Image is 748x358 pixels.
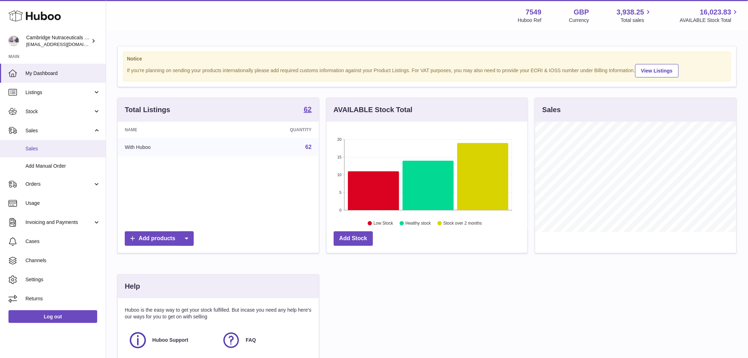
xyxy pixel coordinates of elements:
strong: 7549 [526,7,542,17]
span: Channels [25,257,100,264]
span: FAQ [246,337,256,343]
strong: Notice [127,56,727,62]
text: Healthy stock [405,221,431,226]
strong: GBP [574,7,589,17]
a: 62 [305,144,312,150]
text: Stock over 2 months [443,221,482,226]
span: Cases [25,238,100,245]
a: 16,023.83 AVAILABLE Stock Total [680,7,740,24]
span: Sales [25,127,93,134]
img: qvc@camnutra.com [8,36,19,46]
text: 15 [337,155,341,159]
a: Add Stock [334,231,373,246]
div: Huboo Ref [518,17,542,24]
p: Huboo is the easy way to get your stock fulfilled. But incase you need any help here's our ways f... [125,307,312,320]
text: 5 [339,190,341,195]
span: Returns [25,295,100,302]
span: Add Manual Order [25,163,100,169]
th: Name [118,122,224,138]
span: Orders [25,181,93,187]
a: Log out [8,310,97,323]
strong: 62 [304,106,311,113]
span: Usage [25,200,100,207]
text: 0 [339,208,341,212]
a: Add products [125,231,194,246]
a: 3,938.25 Total sales [617,7,653,24]
div: Cambridge Nutraceuticals Ltd [26,34,90,48]
a: FAQ [222,331,308,350]
span: [EMAIL_ADDRESS][DOMAIN_NAME] [26,41,104,47]
span: Settings [25,276,100,283]
a: Huboo Support [128,331,215,350]
span: Total sales [621,17,652,24]
h3: Total Listings [125,105,170,115]
a: View Listings [635,64,679,77]
span: My Dashboard [25,70,100,77]
span: 16,023.83 [700,7,731,17]
h3: Help [125,282,140,291]
span: Invoicing and Payments [25,219,93,226]
div: If you're planning on sending your products internationally please add required customs informati... [127,63,727,77]
h3: AVAILABLE Stock Total [334,105,413,115]
text: 20 [337,137,341,142]
span: Sales [25,145,100,152]
div: Currency [569,17,589,24]
a: 62 [304,106,311,114]
span: Stock [25,108,93,115]
span: Listings [25,89,93,96]
th: Quantity [224,122,319,138]
text: 10 [337,173,341,177]
span: 3,938.25 [617,7,644,17]
span: Huboo Support [152,337,188,343]
h3: Sales [542,105,561,115]
td: With Huboo [118,138,224,156]
text: Low Stock [374,221,393,226]
span: AVAILABLE Stock Total [680,17,740,24]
